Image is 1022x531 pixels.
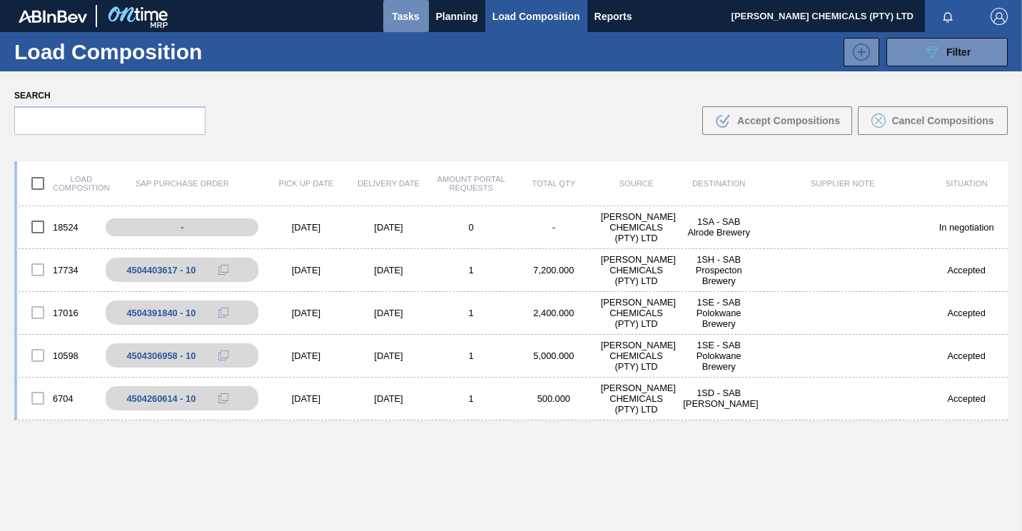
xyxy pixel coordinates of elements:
[925,350,1008,361] div: Accepted
[265,350,348,361] div: [DATE]
[925,393,1008,404] div: Accepted
[348,393,430,404] div: [DATE]
[702,106,852,135] button: Accept Compositions
[17,340,100,370] div: 10598
[512,179,595,188] div: Total Qty
[595,179,678,188] div: Source
[512,393,595,404] div: 500.000
[595,211,678,243] div: BRAGAN CHEMICALS (PTY) LTD
[677,388,760,409] div: 1SD - SAB Rosslyn Brewery
[17,212,100,242] div: 18524
[126,393,196,404] div: 4504260614 - 10
[209,304,238,321] div: Copy
[677,216,760,238] div: 1SA - SAB Alrode Brewery
[265,265,348,275] div: [DATE]
[430,350,512,361] div: 1
[737,115,840,126] span: Accept Compositions
[106,218,258,236] div: -
[891,115,993,126] span: Cancel Compositions
[430,265,512,275] div: 1
[492,8,580,25] span: Load Composition
[17,168,100,198] div: Load composition
[209,261,238,278] div: Copy
[348,179,430,188] div: Delivery Date
[512,222,595,233] div: -
[19,10,87,23] img: TNhmsLtSVTkK8tSr43FrP2fwEKptu5GPRR3wAAAABJRU5ErkJggg==
[595,383,678,415] div: BRAGAN CHEMICALS (PTY) LTD
[390,8,422,25] span: Tasks
[17,298,100,328] div: 17016
[126,265,196,275] div: 4504403617 - 10
[436,8,478,25] span: Planning
[677,340,760,372] div: 1SE - SAB Polokwane Brewery
[348,308,430,318] div: [DATE]
[595,8,632,25] span: Reports
[209,347,238,364] div: Copy
[512,265,595,275] div: 7,200.000
[512,350,595,361] div: 5,000.000
[14,86,206,106] label: Search
[430,222,512,233] div: 0
[348,265,430,275] div: [DATE]
[348,222,430,233] div: [DATE]
[126,308,196,318] div: 4504391840 - 10
[595,340,678,372] div: BRAGAN CHEMICALS (PTY) LTD
[836,38,879,66] div: New Load Composition
[17,383,100,413] div: 6704
[595,254,678,286] div: BRAGAN CHEMICALS (PTY) LTD
[265,308,348,318] div: [DATE]
[209,390,238,407] div: Copy
[925,265,1008,275] div: Accepted
[946,46,971,58] span: Filter
[265,393,348,404] div: [DATE]
[677,254,760,286] div: 1SH - SAB Prospecton Brewery
[17,255,100,285] div: 17734
[265,179,348,188] div: Pick up Date
[925,222,1008,233] div: In negotiation
[126,350,196,361] div: 4504306958 - 10
[512,308,595,318] div: 2,400.000
[677,179,760,188] div: Destination
[265,222,348,233] div: [DATE]
[886,38,1008,66] button: Filter
[100,179,265,188] div: SAP Purchase Order
[595,297,678,329] div: BRAGAN CHEMICALS (PTY) LTD
[925,179,1008,188] div: Situation
[760,179,925,188] div: Supplier Note
[991,8,1008,25] img: Logout
[14,44,236,60] h1: Load Composition
[430,393,512,404] div: 1
[677,297,760,329] div: 1SE - SAB Polokwane Brewery
[348,350,430,361] div: [DATE]
[430,175,512,192] div: Amount Portal Requests
[430,308,512,318] div: 1
[858,106,1008,135] button: Cancel Compositions
[925,308,1008,318] div: Accepted
[925,6,971,26] button: Notifications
